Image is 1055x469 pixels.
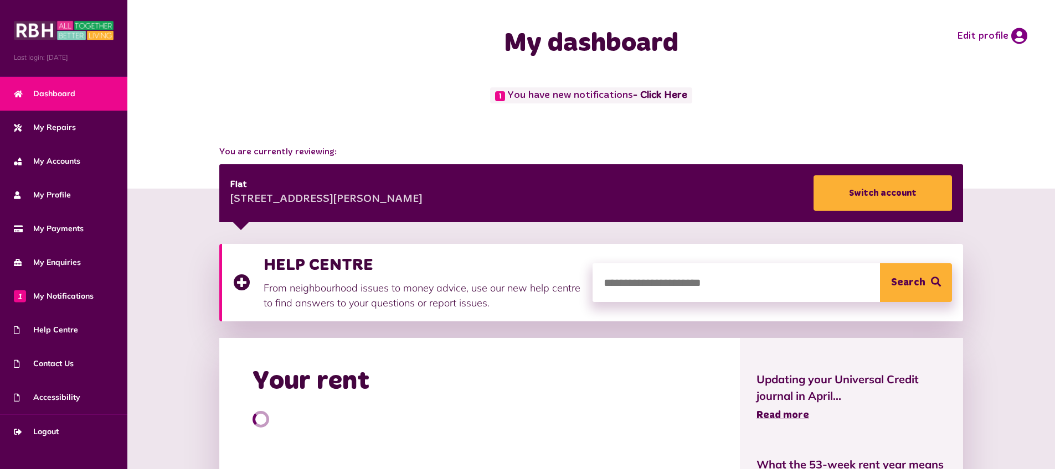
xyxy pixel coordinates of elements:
button: Search [880,263,952,302]
div: Flat [230,178,423,191]
span: You are currently reviewing: [219,145,963,159]
span: My Enquiries [14,257,81,268]
span: Help Centre [14,324,78,336]
span: Accessibility [14,392,80,403]
span: Search [891,263,925,302]
span: My Profile [14,189,71,201]
p: From neighbourhood issues to money advice, use our new help centre to find answers to your questi... [264,280,581,310]
a: Updating your Universal Credit journal in April... Read more [756,371,946,423]
span: You have new notifications [490,87,692,103]
span: My Notifications [14,290,94,302]
span: Contact Us [14,358,74,369]
span: Updating your Universal Credit journal in April... [756,371,946,404]
span: Dashboard [14,88,75,100]
h3: HELP CENTRE [264,255,581,275]
span: My Accounts [14,155,80,167]
span: My Payments [14,223,84,234]
h2: Your rent [253,366,369,398]
a: - Click Here [633,91,687,101]
div: [STREET_ADDRESS][PERSON_NAME] [230,191,423,208]
span: Last login: [DATE] [14,53,114,62]
a: Edit profile [957,28,1027,44]
h1: My dashboard [370,28,812,60]
span: Read more [756,410,809,420]
span: My Repairs [14,122,76,133]
span: Logout [14,426,59,437]
a: Switch account [814,175,952,211]
span: 1 [14,290,26,302]
img: MyRBH [14,19,114,41]
span: 1 [495,91,505,101]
